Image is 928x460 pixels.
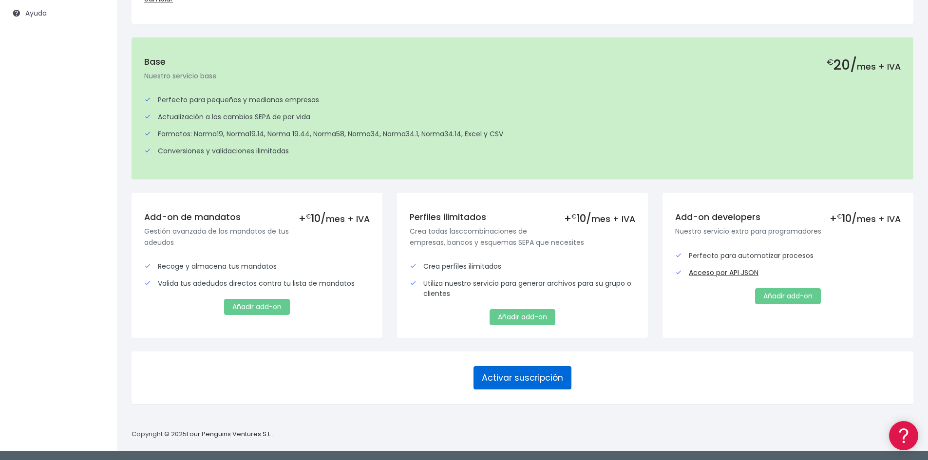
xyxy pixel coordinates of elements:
span: mes + IVA [591,213,635,225]
div: Actualización a los cambios SEPA de por vida [144,112,901,122]
small: € [571,212,576,221]
a: Ayuda [5,3,112,23]
p: Nuestro servicio base [144,71,901,81]
p: Nuestro servicio extra para programadores [675,226,901,237]
h5: Add-on de mandatos [144,212,370,222]
div: + 10/ [299,212,370,224]
div: + 10/ [564,212,635,224]
div: + 10/ [830,212,901,224]
button: Activar suscripción [473,366,571,389]
a: Acceso por API JSON [689,268,758,278]
small: € [827,56,833,68]
span: mes + IVA [326,213,370,225]
div: Crea perfiles ilimitados [410,261,635,272]
div: Perfecto para pequeñas y medianas empresas [144,95,901,105]
a: Añadir add-on [490,309,555,325]
h5: Perfiles ilimitados [410,212,635,222]
a: Añadir add-on [755,288,821,304]
div: Recoge y almacena tus mandatos [144,261,370,272]
span: mes + IVA [857,61,901,73]
div: Valida tus adedudos directos contra tu lista de mandatos [144,278,370,289]
h2: 20/ [827,57,901,74]
div: Formatos: Norma19, Norma19.14, Norma 19.44, Norma58, Norma34, Norma34.1, Norma34.14, Excel y CSV [144,129,901,139]
small: € [837,212,842,221]
h5: Base [144,57,901,67]
p: Copyright © 2025 . [132,429,273,440]
div: Utiliza nuestro servicio para generar archivos para su grupo o clientes [410,278,635,299]
span: Ayuda [25,8,47,18]
h5: Add-on developers [675,212,901,222]
p: Crea todas lasccombinaciones de empresas, bancos y esquemas SEPA que necesites [410,226,635,248]
div: Perfecto para automatizar procesos [675,251,901,261]
a: Four Penguins Ventures S.L. [187,429,272,439]
span: mes + IVA [857,213,901,225]
a: Añadir add-on [224,299,290,315]
small: € [306,212,311,221]
p: Gestión avanzada de los mandatos de tus adeudos [144,226,370,248]
div: Conversiones y validaciones ilimitadas [144,146,901,156]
